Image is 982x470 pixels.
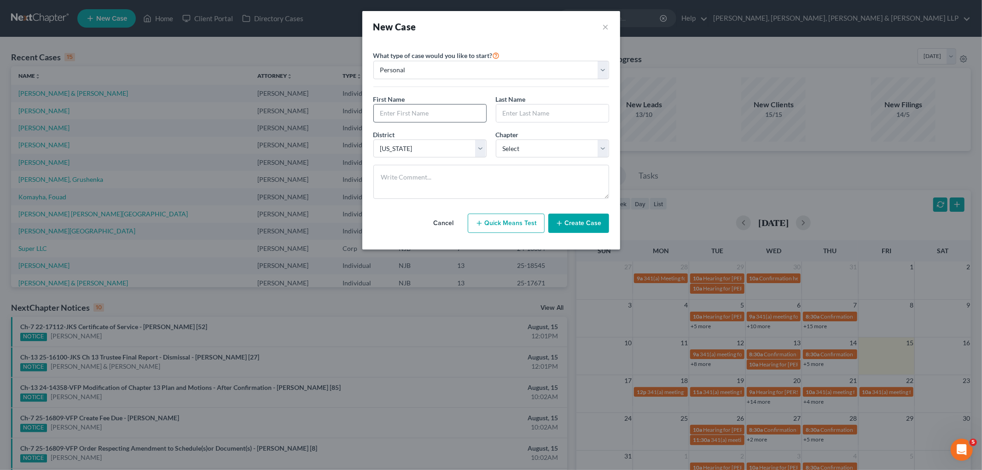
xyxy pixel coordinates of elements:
[373,95,405,103] span: First Name
[373,21,416,32] strong: New Case
[970,439,977,446] span: 5
[424,214,464,232] button: Cancel
[951,439,973,461] iframe: Intercom live chat
[548,214,609,233] button: Create Case
[496,104,609,122] input: Enter Last Name
[603,20,609,33] button: ×
[496,95,526,103] span: Last Name
[373,131,395,139] span: District
[373,50,500,61] label: What type of case would you like to start?
[374,104,486,122] input: Enter First Name
[468,214,545,233] button: Quick Means Test
[496,131,519,139] span: Chapter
